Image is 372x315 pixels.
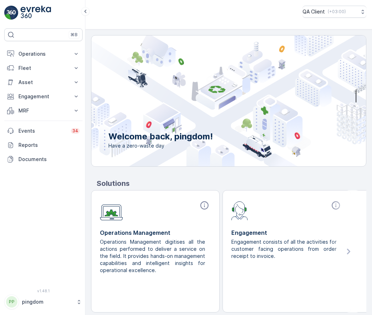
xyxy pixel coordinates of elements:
[328,9,346,15] p: ( +03:00 )
[4,152,83,166] a: Documents
[108,142,213,149] span: Have a zero-waste day
[18,156,80,163] p: Documents
[4,294,83,309] button: PPpingdom
[4,124,83,138] a: Events34
[97,178,366,189] p: Solutions
[4,104,83,118] button: MRF
[100,200,123,221] img: module-icon
[18,107,68,114] p: MRF
[4,75,83,89] button: Asset
[71,32,78,38] p: ⌘B
[4,6,18,20] img: logo
[231,238,337,260] p: Engagement consists of all the activities for customer facing operations from order receipt to in...
[4,61,83,75] button: Fleet
[6,296,17,308] div: PP
[4,138,83,152] a: Reports
[231,228,342,237] p: Engagement
[100,238,205,274] p: Operations Management digitises all the actions performed to deliver a service on the field. It p...
[18,79,68,86] p: Asset
[60,35,366,166] img: city illustration
[303,6,366,18] button: QA Client(+03:00)
[4,289,83,293] span: v 1.48.1
[231,200,248,220] img: module-icon
[21,6,51,20] img: logo_light-DOdMpM7g.png
[303,8,325,15] p: QA Client
[108,131,213,142] p: Welcome back, pingdom!
[18,127,67,134] p: Events
[18,93,68,100] p: Engagement
[100,228,211,237] p: Operations Management
[4,89,83,104] button: Engagement
[4,47,83,61] button: Operations
[22,298,73,305] p: pingdom
[72,128,78,134] p: 34
[18,50,68,57] p: Operations
[18,65,68,72] p: Fleet
[18,142,80,149] p: Reports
